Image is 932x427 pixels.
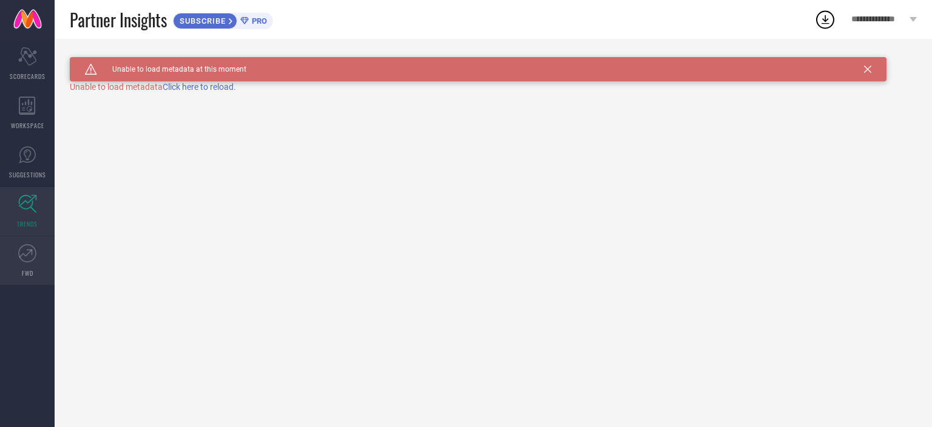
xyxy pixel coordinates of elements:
[174,16,229,26] span: SUBSCRIBE
[814,9,836,30] div: Open download list
[97,65,246,73] span: Unable to load metadata at this moment
[10,72,46,81] span: SCORECARDS
[9,170,46,179] span: SUGGESTIONS
[22,268,33,278] span: FWD
[11,121,44,130] span: WORKSPACE
[70,7,167,32] span: Partner Insights
[70,57,106,67] h1: TRENDS
[70,82,917,92] div: Unable to load metadata
[163,82,236,92] span: Click here to reload.
[17,219,38,228] span: TRENDS
[249,16,267,26] span: PRO
[173,10,273,29] a: SUBSCRIBEPRO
